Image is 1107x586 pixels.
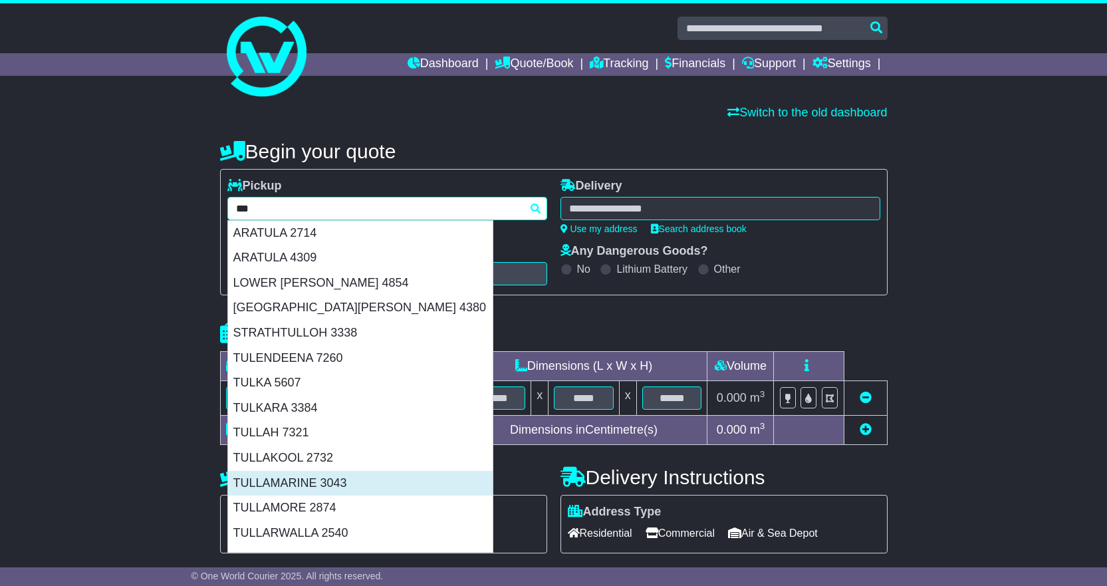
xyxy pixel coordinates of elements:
[228,496,493,521] div: TULLAMORE 2874
[560,179,622,194] label: Delivery
[727,106,887,119] a: Switch to the old dashboard
[717,391,747,404] span: 0.000
[220,323,387,345] h4: Package details |
[228,446,493,471] div: TULLAKOOL 2732
[651,223,747,234] a: Search address book
[646,523,715,543] span: Commercial
[228,295,493,321] div: [GEOGRAPHIC_DATA][PERSON_NAME] 4380
[560,466,888,488] h4: Delivery Instructions
[227,179,282,194] label: Pickup
[228,346,493,371] div: TULENDEENA 7260
[228,471,493,496] div: TULLAMARINE 3043
[860,423,872,436] a: Add new item
[220,140,888,162] h4: Begin your quote
[228,521,493,546] div: TULLARWALLA 2540
[760,389,765,399] sup: 3
[191,571,384,581] span: © One World Courier 2025. All rights reserved.
[228,321,493,346] div: STRATHTULLOH 3338
[568,505,662,519] label: Address Type
[228,271,493,296] div: LOWER [PERSON_NAME] 4854
[812,53,871,76] a: Settings
[717,423,747,436] span: 0.000
[228,245,493,271] div: ARATULA 4309
[860,391,872,404] a: Remove this item
[228,420,493,446] div: TULLAH 7321
[228,370,493,396] div: TULKA 5607
[227,197,547,220] typeahead: Please provide city
[560,223,638,234] a: Use my address
[220,466,547,488] h4: Pickup Instructions
[616,263,687,275] label: Lithium Battery
[750,423,765,436] span: m
[495,53,573,76] a: Quote/Book
[220,352,331,381] td: Type
[228,221,493,246] div: ARATULA 2714
[228,396,493,421] div: TULKARA 3384
[568,523,632,543] span: Residential
[665,53,725,76] a: Financials
[714,263,741,275] label: Other
[220,416,331,445] td: Total
[590,53,648,76] a: Tracking
[228,545,493,571] div: TULLERA 2480
[560,244,708,259] label: Any Dangerous Goods?
[408,53,479,76] a: Dashboard
[619,381,636,416] td: x
[577,263,590,275] label: No
[707,352,774,381] td: Volume
[760,421,765,431] sup: 3
[728,523,818,543] span: Air & Sea Depot
[531,381,549,416] td: x
[460,352,707,381] td: Dimensions (L x W x H)
[750,391,765,404] span: m
[460,416,707,445] td: Dimensions in Centimetre(s)
[742,53,796,76] a: Support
